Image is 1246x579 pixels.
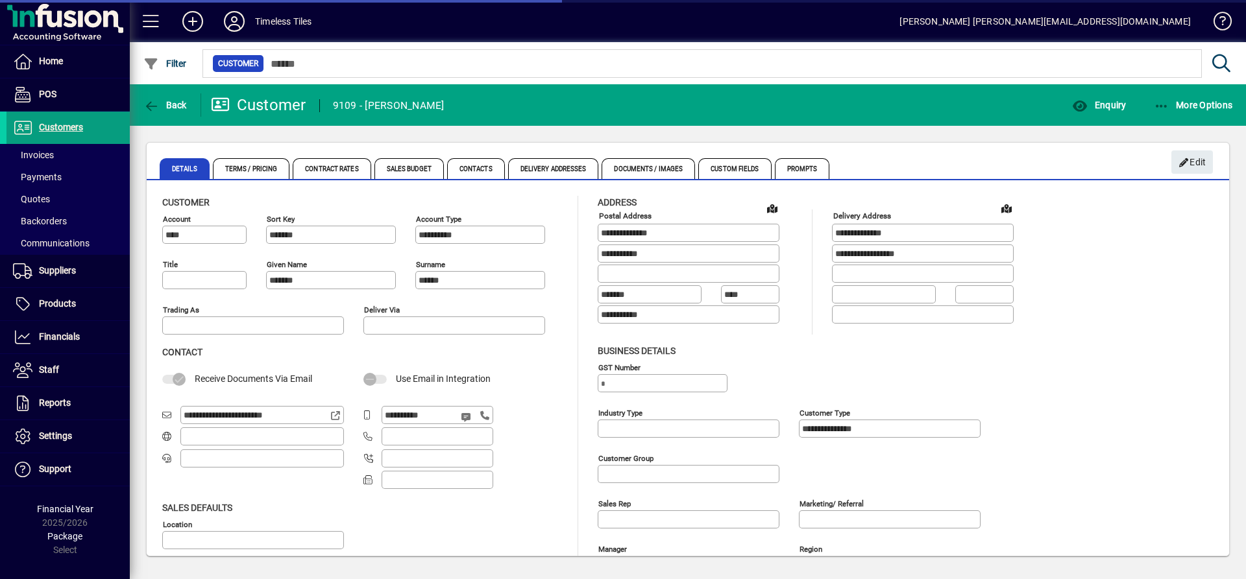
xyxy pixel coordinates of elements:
[39,331,80,342] span: Financials
[447,158,505,179] span: Contacts
[140,93,190,117] button: Back
[162,502,232,513] span: Sales defaults
[6,232,130,254] a: Communications
[39,364,59,375] span: Staff
[47,531,82,541] span: Package
[267,260,307,269] mat-label: Given name
[6,166,130,188] a: Payments
[39,431,72,441] span: Settings
[598,408,642,417] mat-label: Industry type
[1069,93,1129,117] button: Enquiry
[130,93,201,117] app-page-header-button: Back
[800,408,850,417] mat-label: Customer type
[140,52,190,75] button: Filter
[1072,100,1126,110] span: Enquiry
[1204,3,1230,45] a: Knowledge Base
[1154,100,1233,110] span: More Options
[160,158,210,179] span: Details
[762,198,783,219] a: View on map
[143,100,187,110] span: Back
[13,238,90,248] span: Communications
[598,362,641,372] mat-label: GST Number
[6,144,130,166] a: Invoices
[13,172,62,182] span: Payments
[163,215,191,224] mat-label: Account
[163,305,199,314] mat-label: Trading as
[37,504,93,514] span: Financial Year
[172,10,214,33] button: Add
[416,260,445,269] mat-label: Surname
[6,45,130,78] a: Home
[39,298,76,309] span: Products
[162,197,210,207] span: Customer
[6,453,130,486] a: Support
[162,347,202,357] span: Contact
[6,420,130,453] a: Settings
[598,544,627,553] mat-label: Manager
[163,260,178,269] mat-label: Title
[39,265,76,276] span: Suppliers
[374,158,444,179] span: Sales Budget
[6,210,130,232] a: Backorders
[195,373,312,384] span: Receive Documents Via Email
[996,198,1017,219] a: View on map
[1171,150,1213,174] button: Edit
[1151,93,1236,117] button: More Options
[39,56,63,66] span: Home
[598,453,654,462] mat-label: Customer group
[211,95,306,115] div: Customer
[6,354,130,386] a: Staff
[143,58,187,69] span: Filter
[775,158,830,179] span: Prompts
[396,373,491,384] span: Use Email in Integration
[602,158,695,179] span: Documents / Images
[39,122,83,132] span: Customers
[214,10,255,33] button: Profile
[255,11,311,32] div: Timeless Tiles
[416,215,461,224] mat-label: Account Type
[508,158,599,179] span: Delivery Addresses
[163,519,192,528] mat-label: Location
[13,194,50,204] span: Quotes
[6,78,130,111] a: POS
[452,401,483,432] button: Send SMS
[293,158,371,179] span: Contract Rates
[598,499,631,508] mat-label: Sales rep
[267,215,295,224] mat-label: Sort key
[13,216,67,226] span: Backorders
[1179,152,1206,173] span: Edit
[6,255,130,287] a: Suppliers
[13,150,54,160] span: Invoices
[6,321,130,353] a: Financials
[899,11,1191,32] div: [PERSON_NAME] [PERSON_NAME][EMAIL_ADDRESS][DOMAIN_NAME]
[364,305,400,314] mat-label: Deliver via
[39,89,56,99] span: POS
[333,95,445,116] div: 9109 - [PERSON_NAME]
[6,387,130,419] a: Reports
[598,346,676,356] span: Business details
[800,544,822,553] mat-label: Region
[698,158,771,179] span: Custom Fields
[6,288,130,320] a: Products
[213,158,290,179] span: Terms / Pricing
[800,499,864,508] mat-label: Marketing/ Referral
[218,57,258,70] span: Customer
[598,197,637,207] span: Address
[39,464,71,474] span: Support
[39,397,71,408] span: Reports
[6,188,130,210] a: Quotes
